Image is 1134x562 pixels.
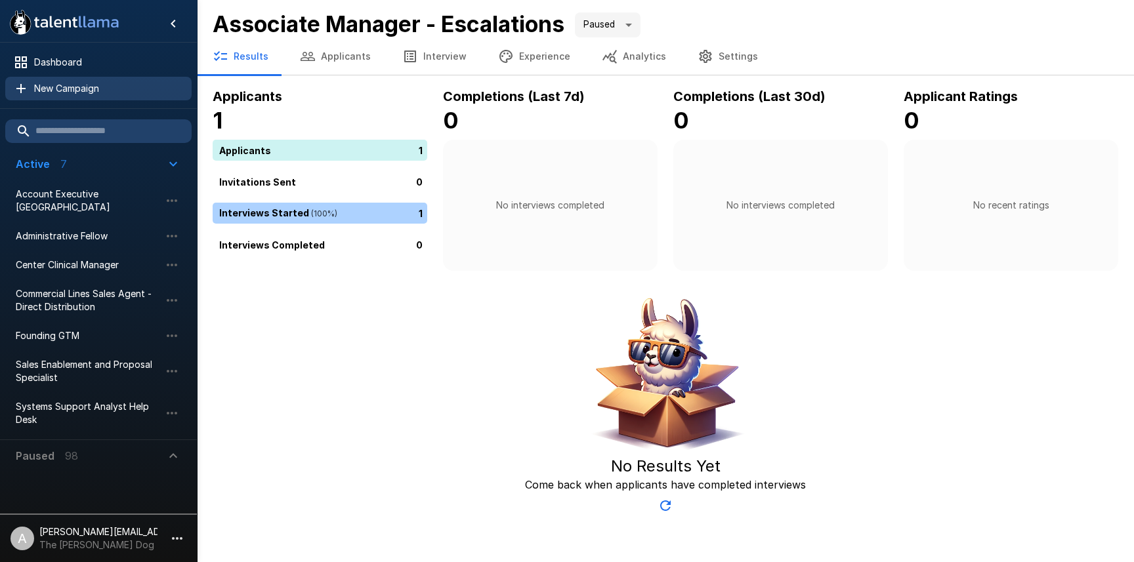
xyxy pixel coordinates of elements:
[416,174,423,188] p: 0
[682,38,774,75] button: Settings
[575,12,640,37] div: Paused
[197,38,284,75] button: Results
[583,292,747,456] img: Animated document
[652,492,679,519] button: Updated Today - 7:13 AM
[904,107,919,134] b: 0
[973,199,1049,212] p: No recent ratings
[611,456,721,477] h5: No Results Yet
[482,38,586,75] button: Experience
[443,107,459,134] b: 0
[387,38,482,75] button: Interview
[443,89,585,104] b: Completions (Last 7d)
[586,38,682,75] button: Analytics
[416,237,423,251] p: 0
[904,89,1018,104] b: Applicant Ratings
[673,107,689,134] b: 0
[213,10,564,37] b: Associate Manager - Escalations
[673,89,826,104] b: Completions (Last 30d)
[525,477,806,492] p: Come back when applicants have completed interviews
[419,143,423,157] p: 1
[419,206,423,220] p: 1
[213,89,282,104] b: Applicants
[284,38,387,75] button: Applicants
[496,199,604,212] p: No interviews completed
[726,199,835,212] p: No interviews completed
[213,107,222,134] b: 1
